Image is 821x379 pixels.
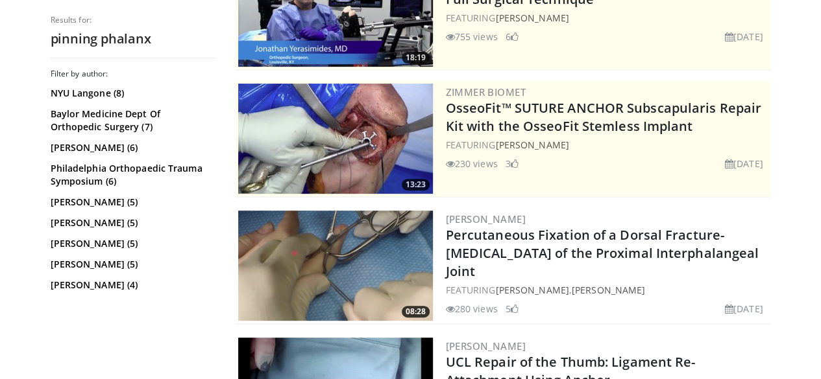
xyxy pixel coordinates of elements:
[51,279,213,292] a: [PERSON_NAME] (4)
[725,30,763,43] li: [DATE]
[51,258,213,271] a: [PERSON_NAME] (5)
[51,87,213,100] a: NYU Langone (8)
[238,211,433,321] img: 0db5d139-5883-4fc9-8395-9594607a112a.300x170_q85_crop-smart_upscale.jpg
[238,84,433,194] a: 13:23
[506,30,519,43] li: 6
[51,108,213,133] a: Baylor Medicine Dept Of Orthopedic Surgery (7)
[446,212,526,225] a: [PERSON_NAME]
[495,12,569,24] a: [PERSON_NAME]
[506,157,519,170] li: 3
[725,157,763,170] li: [DATE]
[51,216,213,229] a: [PERSON_NAME] (5)
[446,99,761,135] a: OsseoFit™ SUTURE ANCHOR Subscapularis Repair Kit with the OsseoFit Stemless Implant
[402,306,430,317] span: 08:28
[51,30,216,47] h2: pinning phalanx
[506,302,519,316] li: 5
[446,30,498,43] li: 755 views
[446,11,768,25] div: FEATURING
[402,179,430,190] span: 13:23
[446,138,768,152] div: FEATURING
[446,283,768,297] div: FEATURING ,
[495,284,569,296] a: [PERSON_NAME]
[446,226,759,280] a: Percutaneous Fixation of a Dorsal Fracture-[MEDICAL_DATA] of the Proximal Interphalangeal Joint
[238,211,433,321] a: 08:28
[446,302,498,316] li: 280 views
[572,284,645,296] a: [PERSON_NAME]
[51,141,213,154] a: [PERSON_NAME] (6)
[51,69,216,79] h3: Filter by author:
[446,157,498,170] li: 230 views
[446,86,526,98] a: Zimmer Biomet
[51,237,213,250] a: [PERSON_NAME] (5)
[402,52,430,63] span: 18:19
[725,302,763,316] li: [DATE]
[238,84,433,194] img: 40c8acad-cf15-4485-a741-123ec1ccb0c0.300x170_q85_crop-smart_upscale.jpg
[446,339,526,352] a: [PERSON_NAME]
[51,162,213,188] a: Philadelphia Orthopaedic Trauma Symposium (6)
[51,196,213,209] a: [PERSON_NAME] (5)
[51,15,216,25] p: Results for:
[495,139,569,151] a: [PERSON_NAME]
